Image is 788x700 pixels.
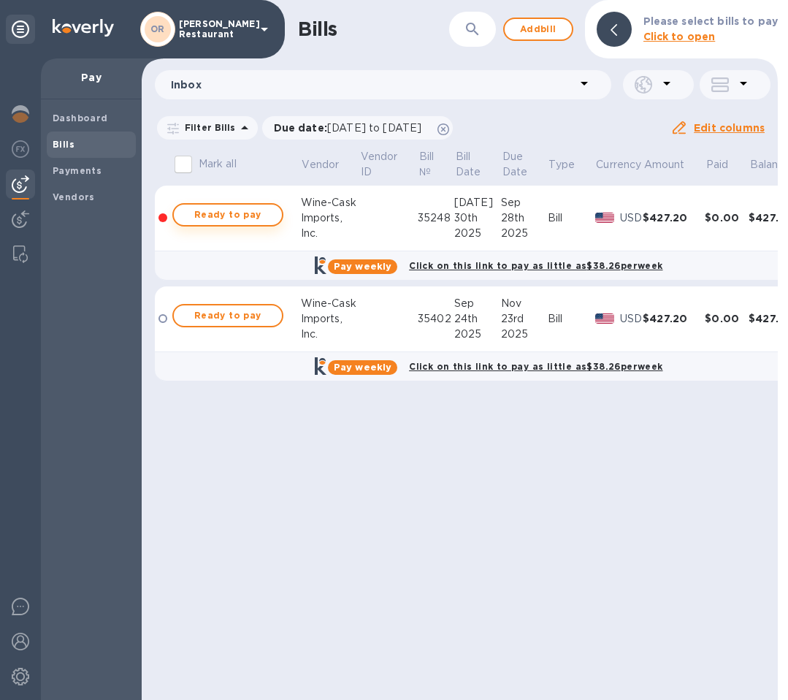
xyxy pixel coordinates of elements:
u: Edit columns [694,122,765,134]
span: Vendor [302,157,358,172]
div: 28th [501,210,548,226]
p: Amount [644,157,685,172]
div: Inc. [301,327,359,342]
div: $0.00 [705,210,749,225]
p: Currency [596,157,641,172]
div: 24th [454,311,501,327]
p: Due date : [274,121,429,135]
p: Bill № [419,149,435,180]
span: Bill № [419,149,454,180]
b: Click on this link to pay as little as $38.26 per week [409,361,662,372]
p: Mark all [199,156,237,172]
b: Pay weekly [334,261,391,272]
div: $427.20 [643,210,705,225]
p: Type [548,157,575,172]
p: [PERSON_NAME] Restaurant [179,19,252,39]
p: Vendor ID [361,149,398,180]
img: USD [595,313,615,324]
p: USD [620,311,643,327]
span: Type [548,157,594,172]
b: Vendors [53,191,95,202]
b: Dashboard [53,113,108,123]
div: Wine-Cask [301,195,359,210]
b: Payments [53,165,102,176]
div: [DATE] [454,195,501,210]
div: $0.00 [705,311,749,326]
button: Ready to pay [172,304,283,327]
h1: Bills [298,18,337,41]
div: 2025 [501,226,548,241]
img: USD [595,213,615,223]
p: Filter Bills [179,121,236,134]
img: Foreign exchange [12,140,29,158]
div: 2025 [454,226,501,241]
div: Imports, [301,210,359,226]
div: Unpin categories [6,15,35,44]
div: Wine-Cask [301,296,359,311]
p: Inbox [171,77,575,92]
div: 35248 [418,210,454,226]
span: Vendor ID [361,149,417,180]
b: Click on this link to pay as little as $38.26 per week [409,260,662,271]
div: Sep [501,195,548,210]
div: Sep [454,296,501,311]
p: Due Date [502,149,528,180]
div: $427.20 [643,311,705,326]
div: Bill [548,210,595,226]
div: Bill [548,311,595,327]
span: Due Date [502,149,547,180]
div: 2025 [454,327,501,342]
span: Amount [644,157,704,172]
span: Bill Date [456,149,500,180]
b: Bills [53,139,74,150]
div: Inc. [301,226,359,241]
div: Imports, [301,311,359,327]
div: Due date:[DATE] to [DATE] [262,116,454,140]
span: Ready to pay [185,206,270,224]
b: Click to open [643,31,716,42]
b: OR [150,23,165,34]
p: USD [620,210,643,226]
div: 30th [454,210,501,226]
div: 2025 [501,327,548,342]
button: Addbill [503,18,573,41]
p: Bill Date [456,149,481,180]
b: Pay weekly [334,362,391,373]
div: 35402 [418,311,454,327]
p: Paid [706,157,729,172]
span: [DATE] to [DATE] [327,122,421,134]
div: Nov [501,296,548,311]
span: Ready to pay [185,307,270,324]
p: Pay [53,70,130,85]
div: 23rd [501,311,548,327]
button: Ready to pay [172,203,283,227]
p: Vendor [302,157,339,172]
img: Logo [53,19,114,37]
span: Add bill [516,20,560,38]
span: Paid [706,157,748,172]
b: Please select bills to pay [643,15,778,27]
